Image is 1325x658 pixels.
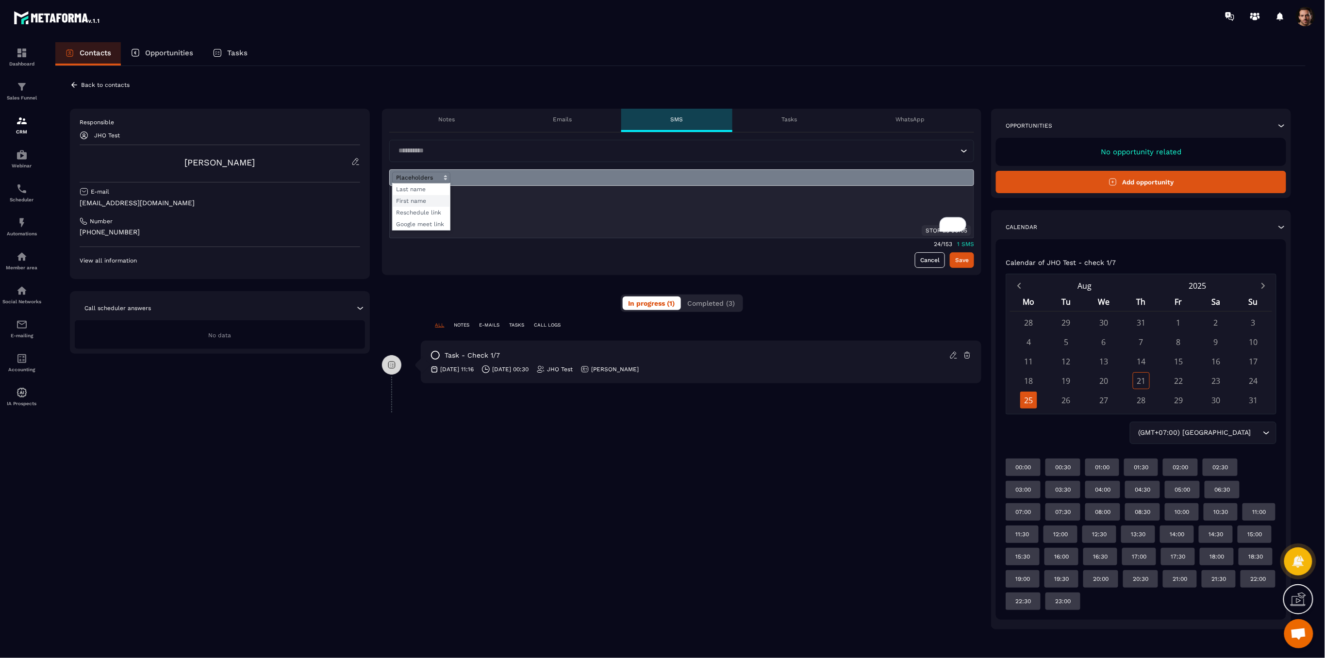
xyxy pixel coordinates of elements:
[1254,279,1272,292] button: Next month
[996,171,1286,193] button: Add opportunity
[2,244,41,278] a: automationsautomationsMember area
[2,367,41,372] p: Accounting
[1058,392,1075,409] div: 26
[1175,508,1189,516] p: 10:00
[227,49,248,57] p: Tasks
[16,251,28,263] img: automations
[1136,428,1253,438] span: (GMT+07:00) [GEOGRAPHIC_DATA]
[1053,530,1068,538] p: 12:00
[1250,575,1266,583] p: 22:00
[84,304,151,312] p: Call scheduler answers
[1058,333,1075,350] div: 5
[1123,294,1160,311] div: Th
[1245,314,1262,331] div: 3
[1054,553,1069,560] p: 16:00
[1015,553,1030,560] p: 15:30
[623,296,681,310] button: In progress (1)
[547,365,573,373] p: JHO Test
[2,74,41,108] a: formationformationSales Funnel
[396,146,959,156] input: Search for option
[1160,294,1197,311] div: Fr
[1010,279,1028,292] button: Previous month
[1235,294,1272,311] div: Su
[1047,294,1085,311] div: Tu
[1170,372,1187,389] div: 22
[1095,314,1112,331] div: 30
[16,285,28,296] img: social-network
[16,387,28,398] img: automations
[2,278,41,312] a: social-networksocial-networkSocial Networks
[121,42,203,66] a: Opportunities
[1095,392,1112,409] div: 27
[14,9,101,26] img: logo
[16,353,28,364] img: accountant
[1212,463,1228,471] p: 02:30
[957,241,974,247] p: 1 SMS
[1208,314,1225,331] div: 2
[1171,553,1185,560] p: 17:30
[2,129,41,134] p: CRM
[1245,333,1262,350] div: 10
[2,197,41,202] p: Scheduler
[2,401,41,406] p: IA Prospects
[2,40,41,74] a: formationformationDashboard
[16,217,28,229] img: automations
[16,149,28,161] img: automations
[1133,333,1150,350] div: 7
[934,241,943,247] p: 24/
[145,49,193,57] p: Opportunities
[184,157,255,167] a: [PERSON_NAME]
[1092,530,1107,538] p: 12:30
[1135,486,1150,493] p: 04:30
[441,365,474,373] p: [DATE] 11:16
[80,257,360,264] p: View all information
[1055,486,1071,493] p: 03:30
[1015,486,1031,493] p: 03:00
[80,228,360,237] p: [PHONE_NUMBER]
[950,252,974,268] button: Save
[1006,122,1052,130] p: Opportunities
[534,322,561,329] p: CALL LOGS
[1208,392,1225,409] div: 30
[1197,294,1235,311] div: Sa
[1213,508,1228,516] p: 10:30
[1245,392,1262,409] div: 31
[55,42,121,66] a: Contacts
[1095,372,1112,389] div: 20
[1015,508,1031,516] p: 07:00
[1015,530,1029,538] p: 11:30
[389,140,975,162] div: Search for option
[1245,353,1262,370] div: 17
[943,241,952,247] p: 153
[203,42,257,66] a: Tasks
[1170,530,1184,538] p: 14:00
[592,365,639,373] p: [PERSON_NAME]
[1133,353,1150,370] div: 14
[2,333,41,338] p: E-mailing
[2,231,41,236] p: Automations
[16,115,28,127] img: formation
[1028,277,1141,294] button: Open months overlay
[1173,463,1188,471] p: 02:00
[94,132,120,139] p: JHO Test
[1253,428,1260,438] input: Search for option
[1093,553,1108,560] p: 16:30
[435,322,445,329] p: ALL
[1208,333,1225,350] div: 9
[1095,333,1112,350] div: 6
[91,188,109,196] p: E-mail
[16,183,28,195] img: scheduler
[1006,259,1116,266] p: Calendar of JHO Test - check 1/7
[1010,294,1047,311] div: Mo
[1170,353,1187,370] div: 15
[90,217,113,225] p: Number
[1093,575,1109,583] p: 20:00
[1247,530,1262,538] p: 15:00
[1010,294,1272,409] div: Calendar wrapper
[2,265,41,270] p: Member area
[1133,314,1150,331] div: 31
[1095,353,1112,370] div: 13
[1133,372,1150,389] div: 21
[1006,148,1276,156] p: No opportunity related
[1133,575,1148,583] p: 20:30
